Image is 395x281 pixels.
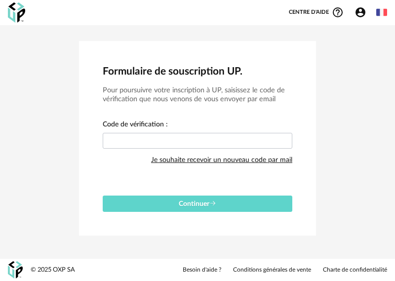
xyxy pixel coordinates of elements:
span: Account Circle icon [355,6,366,18]
a: Conditions générales de vente [233,266,311,274]
h3: Pour poursuivre votre inscription à UP, saisissez le code de vérification que nous venons de vous... [103,86,292,104]
a: Charte de confidentialité [323,266,387,274]
span: Continuer [179,201,216,207]
h2: Formulaire de souscription UP. [103,65,292,78]
a: Besoin d'aide ? [183,266,221,274]
button: Continuer [103,196,292,212]
img: fr [376,7,387,18]
img: OXP [8,2,25,23]
div: © 2025 OXP SA [31,266,75,274]
span: Help Circle Outline icon [332,6,344,18]
div: Je souhaite recevoir un nouveau code par mail [151,150,292,170]
label: Code de vérification : [103,121,168,130]
span: Centre d'aideHelp Circle Outline icon [289,6,344,18]
img: OXP [8,261,23,279]
span: Account Circle icon [355,6,371,18]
